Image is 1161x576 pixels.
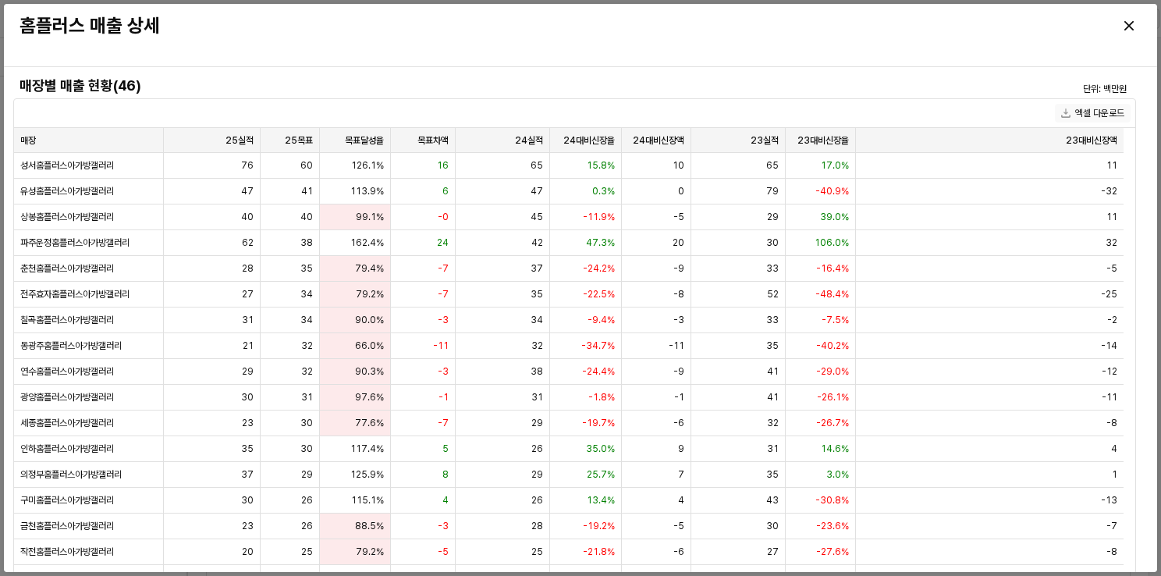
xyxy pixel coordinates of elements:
[350,468,384,481] span: 125.9%
[20,546,114,558] span: 작전홈플러스아가방갤러리
[285,133,313,146] span: 25목표
[355,340,384,352] span: 66.0%
[673,236,684,249] span: 20
[1112,468,1117,481] span: 1
[531,365,543,378] span: 38
[1101,185,1117,197] span: -32
[531,494,543,507] span: 26
[300,236,313,249] span: 38
[20,340,122,352] span: 동광주홈플러스아가방갤러리
[355,314,384,326] span: 90.0%
[20,159,114,172] span: 성서홈플러스아가방갤러리
[515,133,543,146] span: 24실적
[586,443,615,455] span: 35.0%
[592,185,615,197] span: 0.3%
[767,546,779,558] span: 27
[583,520,615,532] span: -19.2%
[816,340,849,352] span: -40.2%
[242,365,254,378] span: 29
[673,262,684,275] span: -9
[531,236,543,249] span: 42
[20,185,114,197] span: 유성홈플러스아가방갤러리
[816,520,849,532] span: -23.6%
[300,262,313,275] span: 35
[766,159,779,172] span: 65
[300,314,313,326] span: 34
[673,314,684,326] span: -3
[1106,236,1117,249] span: 32
[1066,133,1117,146] span: 23대비신장액
[20,288,130,300] span: 전주효자홈플러스아가방갤러리
[766,520,779,532] span: 30
[678,494,684,507] span: 4
[300,211,313,223] span: 40
[588,314,615,326] span: -9.4%
[1111,443,1117,455] span: 4
[583,288,615,300] span: -22.5%
[816,365,849,378] span: -29.0%
[433,340,449,352] span: -11
[438,288,449,300] span: -7
[563,133,615,146] span: 24대비신장율
[438,391,449,404] span: -1
[438,417,449,429] span: -7
[633,133,684,146] span: 24대비신장액
[350,236,384,249] span: 162.4%
[587,468,615,481] span: 25.7%
[582,365,615,378] span: -24.4%
[242,262,254,275] span: 28
[1106,159,1117,172] span: 11
[20,365,114,378] span: 연수홈플러스아가방갤러리
[531,391,543,404] span: 31
[241,468,254,481] span: 37
[241,494,254,507] span: 30
[1102,391,1117,404] span: -11
[300,159,313,172] span: 60
[20,314,114,326] span: 칠곡홈플러스아가방갤러리
[241,443,254,455] span: 35
[531,159,543,172] span: 65
[531,443,543,455] span: 26
[351,159,384,172] span: 126.1%
[442,494,449,507] span: 4
[350,185,384,197] span: 113.9%
[821,159,849,172] span: 17.0%
[673,365,684,378] span: -9
[345,133,384,146] span: 목표달성율
[581,340,615,352] span: -34.7%
[20,494,114,507] span: 구미홈플러스아가방갤러리
[301,546,313,558] span: 25
[438,262,449,275] span: -7
[1106,520,1117,532] span: -7
[531,288,543,300] span: 35
[20,443,114,455] span: 인하홈플러스아가방갤러리
[301,365,313,378] span: 32
[669,340,684,352] span: -11
[815,236,849,249] span: 106.0%
[815,494,849,507] span: -30.8%
[355,391,384,404] span: 97.6%
[678,185,684,197] span: 0
[20,520,114,532] span: 금천홈플러스아가방갤러리
[243,340,254,352] span: 21
[437,236,449,249] span: 24
[586,236,615,249] span: 47.3%
[1101,340,1117,352] span: -14
[588,391,615,404] span: -1.8%
[437,159,449,172] span: 16
[673,288,684,300] span: -8
[442,185,449,197] span: 6
[766,314,779,326] span: 33
[242,288,254,300] span: 27
[242,546,254,558] span: 20
[241,159,254,172] span: 76
[766,185,779,197] span: 79
[531,468,543,481] span: 29
[20,133,36,146] span: 매장
[355,520,384,532] span: 88.5%
[20,211,114,223] span: 상봉홈플러스아가방갤러리
[438,365,449,378] span: -3
[531,262,543,275] span: 37
[822,314,849,326] span: -7.5%
[301,468,313,481] span: 29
